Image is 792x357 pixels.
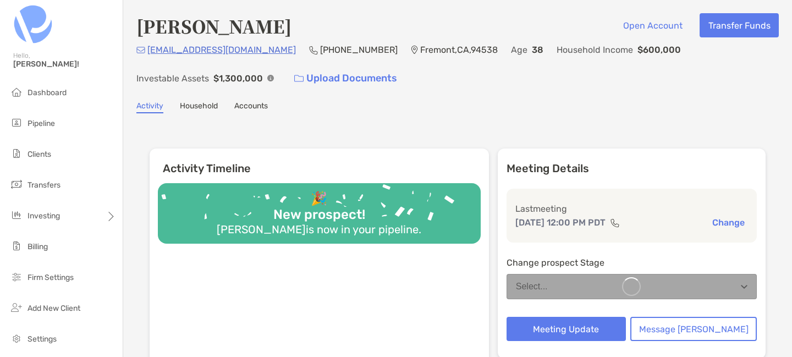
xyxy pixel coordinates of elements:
[13,59,116,69] span: [PERSON_NAME]!
[614,13,691,37] button: Open Account
[630,317,757,341] button: Message [PERSON_NAME]
[180,101,218,113] a: Household
[507,256,757,270] p: Change prospect Stage
[10,239,23,252] img: billing icon
[10,208,23,222] img: investing icon
[10,116,23,129] img: pipeline icon
[136,13,291,39] h4: [PERSON_NAME]
[10,85,23,98] img: dashboard icon
[515,202,748,216] p: Last meeting
[507,162,757,175] p: Meeting Details
[411,46,418,54] img: Location Icon
[10,147,23,160] img: clients icon
[10,178,23,191] img: transfers icon
[320,43,398,57] p: [PHONE_NUMBER]
[28,88,67,97] span: Dashboard
[28,334,57,344] span: Settings
[269,207,370,223] div: New prospect!
[532,43,543,57] p: 38
[213,72,263,85] p: $1,300,000
[28,150,51,159] span: Clients
[557,43,633,57] p: Household Income
[10,270,23,283] img: firm-settings icon
[150,149,489,175] h6: Activity Timeline
[10,301,23,314] img: add_new_client icon
[28,180,61,190] span: Transfers
[147,43,296,57] p: [EMAIL_ADDRESS][DOMAIN_NAME]
[709,217,748,228] button: Change
[10,332,23,345] img: settings icon
[287,67,404,90] a: Upload Documents
[511,43,527,57] p: Age
[700,13,779,37] button: Transfer Funds
[136,101,163,113] a: Activity
[637,43,681,57] p: $600,000
[507,317,626,341] button: Meeting Update
[28,273,74,282] span: Firm Settings
[234,101,268,113] a: Accounts
[28,119,55,128] span: Pipeline
[13,4,53,44] img: Zoe Logo
[306,191,332,207] div: 🎉
[136,47,145,53] img: Email Icon
[28,211,60,221] span: Investing
[136,72,209,85] p: Investable Assets
[212,223,426,236] div: [PERSON_NAME] is now in your pipeline.
[610,218,620,227] img: communication type
[28,242,48,251] span: Billing
[267,75,274,81] img: Info Icon
[420,43,498,57] p: Fremont , CA , 94538
[28,304,80,313] span: Add New Client
[294,75,304,83] img: button icon
[515,216,606,229] p: [DATE] 12:00 PM PDT
[309,46,318,54] img: Phone Icon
